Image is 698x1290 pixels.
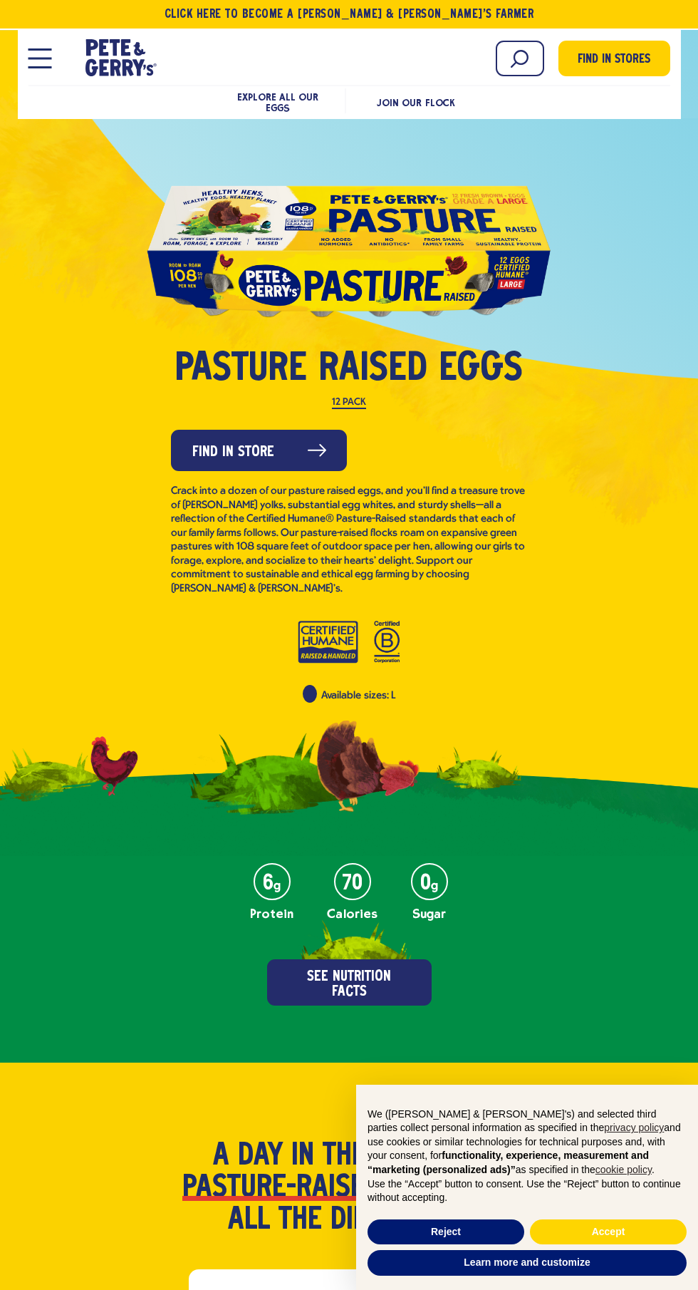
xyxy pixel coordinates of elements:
[578,51,650,70] span: Find in Stores
[267,959,432,1006] button: See Nutrition Facts
[411,907,448,920] p: Sugar
[431,879,438,892] em: g
[250,907,293,920] p: Protein
[237,91,318,113] a: Explore All Our Eggs
[332,398,366,409] label: 12 Pack
[182,1173,380,1205] strong: pasture-raised
[420,877,431,890] strong: 0
[171,485,527,596] p: Crack into a dozen of our pasture raised eggs, and you’ll find a treasure trove of [PERSON_NAME] ...
[368,1150,649,1175] strong: functionality, experience, measurement and “marketing (personalized ads)”
[263,877,274,890] strong: 6
[368,1219,524,1245] button: Reject
[28,85,670,115] nav: mobile product menu
[182,1141,516,1237] h2: A day in the life of a hen makes all the difference
[171,350,527,391] h1: Pasture Raised Eggs
[192,441,274,463] span: Find in Store
[558,41,670,76] a: Find in Stores
[368,1108,687,1177] p: We ([PERSON_NAME] & [PERSON_NAME]'s) and selected third parties collect personal information as s...
[28,48,52,68] button: Open Mobile Menu Modal Dialog
[321,691,395,701] span: Available sizes: L
[595,1164,652,1175] a: cookie policy
[171,430,347,471] a: Find in Store
[368,1177,687,1205] p: Use the “Accept” button to consent. Use the “Reject” button to continue without accepting.
[342,877,363,890] strong: 70
[604,1122,664,1133] a: privacy policy
[377,97,454,108] a: Join Our Flock
[327,907,377,920] p: Calories
[274,879,281,892] em: g
[530,1219,687,1245] button: Accept
[496,41,544,76] input: Search
[368,1250,687,1276] button: Learn more and customize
